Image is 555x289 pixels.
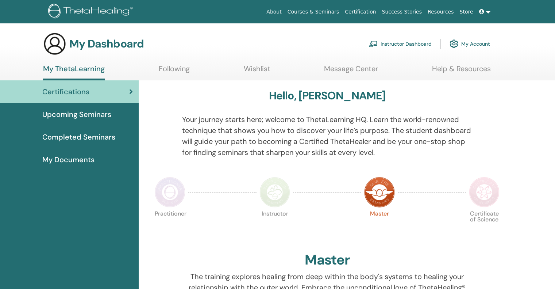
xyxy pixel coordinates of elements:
img: logo.png [48,4,135,20]
a: My ThetaLearning [43,64,105,80]
h2: Master [305,252,350,269]
img: Practitioner [155,177,185,208]
a: Wishlist [244,64,270,79]
p: Certificate of Science [469,211,500,242]
img: cog.svg [450,38,458,50]
span: Upcoming Seminars [42,109,111,120]
p: Master [364,211,395,242]
span: Completed Seminars [42,132,115,142]
img: chalkboard-teacher.svg [369,41,378,47]
p: Practitioner [155,211,185,242]
a: Message Center [324,64,378,79]
a: Help & Resources [432,64,491,79]
a: Resources [425,5,457,19]
h3: My Dashboard [69,37,144,50]
p: Your journey starts here; welcome to ThetaLearning HQ. Learn the world-renowned technique that sh... [182,114,473,158]
a: Following [159,64,190,79]
span: My Documents [42,154,95,165]
img: Instructor [259,177,290,208]
a: Store [457,5,476,19]
a: About [263,5,284,19]
a: Success Stories [379,5,425,19]
a: My Account [450,36,490,52]
img: generic-user-icon.jpg [43,32,66,56]
a: Courses & Seminars [285,5,342,19]
img: Certificate of Science [469,177,500,208]
span: Certifications [42,86,89,97]
img: Master [364,177,395,208]
p: Instructor [259,211,290,242]
a: Instructor Dashboard [369,36,432,52]
a: Certification [342,5,379,19]
h3: Hello, [PERSON_NAME] [269,89,386,102]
